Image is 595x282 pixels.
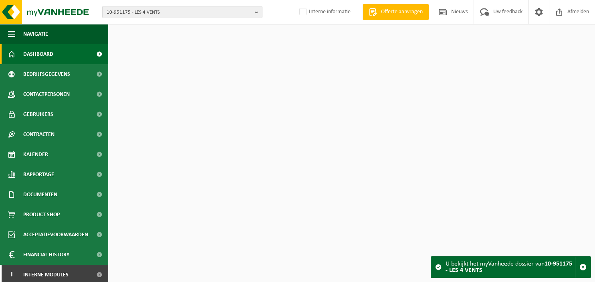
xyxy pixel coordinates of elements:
span: 10-951175 - LES 4 VENTS [107,6,252,18]
span: Financial History [23,245,69,265]
span: Dashboard [23,44,53,64]
span: Contactpersonen [23,84,70,104]
span: Kalender [23,144,48,164]
span: Contracten [23,124,54,144]
div: U bekijkt het myVanheede dossier van [446,257,575,278]
span: Acceptatievoorwaarden [23,225,88,245]
span: Documenten [23,185,57,205]
span: Navigatie [23,24,48,44]
span: Rapportage [23,164,54,185]
span: Gebruikers [23,104,53,124]
strong: 10-951175 - LES 4 VENTS [446,261,572,274]
a: Offerte aanvragen [363,4,429,20]
button: 10-951175 - LES 4 VENTS [102,6,262,18]
label: Interne informatie [298,6,351,18]
span: Offerte aanvragen [379,8,425,16]
span: Product Shop [23,205,60,225]
span: Bedrijfsgegevens [23,64,70,84]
